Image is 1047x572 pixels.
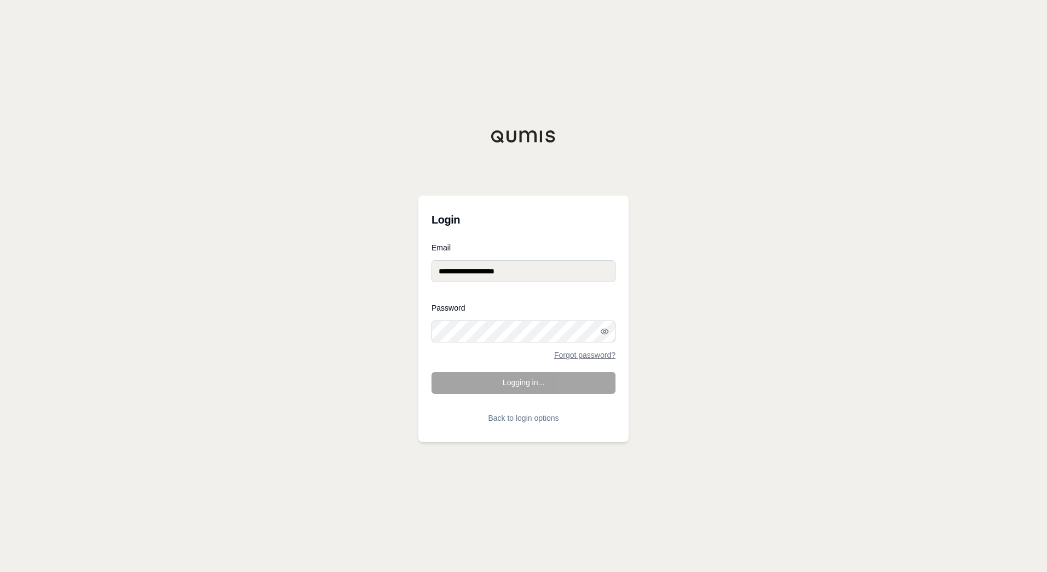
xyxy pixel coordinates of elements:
[432,209,615,231] h3: Login
[554,351,615,359] a: Forgot password?
[432,407,615,429] button: Back to login options
[491,130,556,143] img: Qumis
[432,244,615,251] label: Email
[432,304,615,312] label: Password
